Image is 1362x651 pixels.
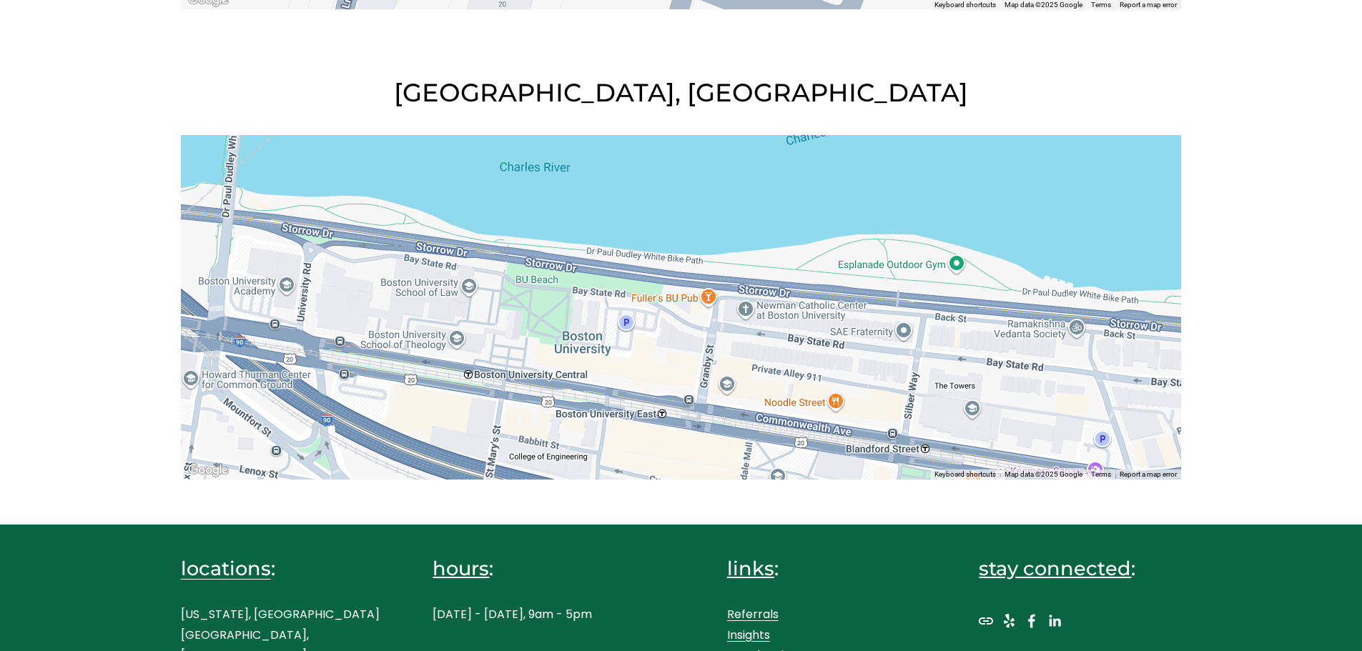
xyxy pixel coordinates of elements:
[1091,1,1111,9] a: Terms
[184,461,232,479] img: Google
[181,76,1182,110] h3: [GEOGRAPHIC_DATA], [GEOGRAPHIC_DATA]
[1002,614,1016,628] a: Yelp
[181,555,271,582] a: locations
[1091,470,1111,478] a: Terms
[979,555,1181,582] h4: :
[433,555,635,582] h4: :
[433,605,635,625] p: [DATE] - [DATE], 9am - 5pm
[433,557,489,580] span: hours
[1120,1,1177,9] a: Report a map error
[727,625,770,646] a: Insights
[727,555,929,582] h4: :
[1120,470,1177,478] a: Report a map error
[1025,614,1039,628] a: Facebook
[1047,614,1062,628] a: LinkedIn
[727,557,774,580] span: links
[979,614,993,628] a: URL
[181,555,383,582] h4: :
[934,469,996,479] button: Keyboard shortcuts
[1005,470,1082,478] span: Map data ©2025 Google
[1005,1,1082,9] span: Map data ©2025 Google
[184,461,232,479] a: Open this area in Google Maps (opens a new window)
[727,605,779,625] a: Referrals
[979,557,1131,580] span: stay connected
